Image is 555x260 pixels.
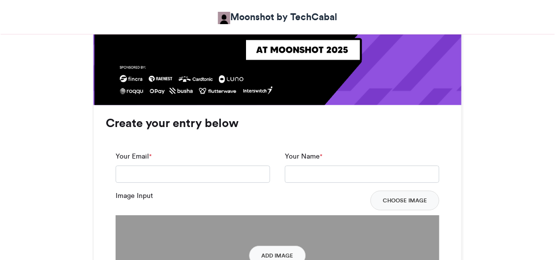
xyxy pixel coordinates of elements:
img: Moonshot by TechCabal [218,12,230,24]
button: Choose Image [370,191,439,210]
a: Moonshot by TechCabal [218,10,337,24]
label: Your Email [116,151,152,162]
label: Image Input [116,191,153,201]
h3: Create your entry below [106,117,449,129]
label: Your Name [285,151,322,162]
